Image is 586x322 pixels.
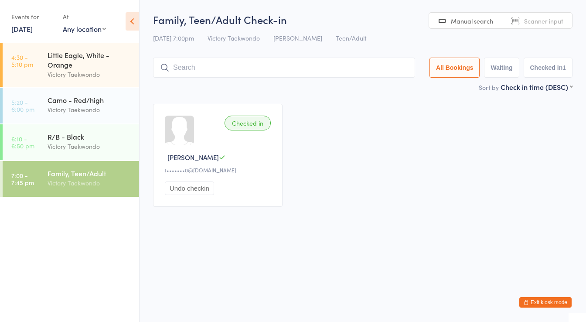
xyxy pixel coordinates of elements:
[153,34,194,42] span: [DATE] 7:00pm
[484,58,519,78] button: Waiting
[48,50,132,69] div: Little Eagle, White - Orange
[167,153,219,162] span: [PERSON_NAME]
[48,95,132,105] div: Camo - Red/high
[208,34,260,42] span: Victory Taekwondo
[63,24,106,34] div: Any location
[153,58,415,78] input: Search
[562,64,566,71] div: 1
[273,34,322,42] span: [PERSON_NAME]
[336,34,366,42] span: Teen/Adult
[3,161,139,197] a: 7:00 -7:45 pmFamily, Teen/AdultVictory Taekwondo
[11,54,33,68] time: 4:30 - 5:10 pm
[11,135,34,149] time: 6:10 - 6:50 pm
[48,105,132,115] div: Victory Taekwondo
[451,17,493,25] span: Manual search
[165,182,214,195] button: Undo checkin
[524,17,563,25] span: Scanner input
[11,24,33,34] a: [DATE]
[225,116,271,130] div: Checked in
[165,166,273,174] div: t•••••••0@[DOMAIN_NAME]
[429,58,480,78] button: All Bookings
[11,172,34,186] time: 7:00 - 7:45 pm
[3,43,139,87] a: 4:30 -5:10 pmLittle Eagle, White - OrangeVictory Taekwondo
[63,10,106,24] div: At
[48,178,132,188] div: Victory Taekwondo
[153,12,572,27] h2: Family, Teen/Adult Check-in
[48,168,132,178] div: Family, Teen/Adult
[501,82,572,92] div: Check in time (DESC)
[11,10,54,24] div: Events for
[48,69,132,79] div: Victory Taekwondo
[11,99,34,113] time: 5:20 - 6:00 pm
[519,297,572,308] button: Exit kiosk mode
[524,58,573,78] button: Checked in1
[3,124,139,160] a: 6:10 -6:50 pmR/B - BlackVictory Taekwondo
[48,141,132,151] div: Victory Taekwondo
[48,132,132,141] div: R/B - Black
[3,88,139,123] a: 5:20 -6:00 pmCamo - Red/highVictory Taekwondo
[479,83,499,92] label: Sort by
